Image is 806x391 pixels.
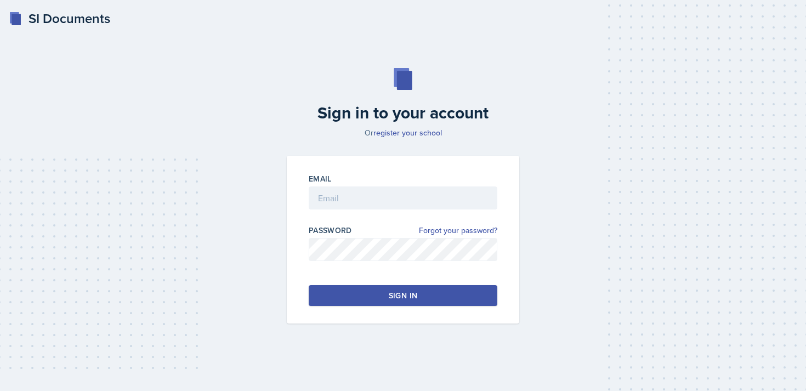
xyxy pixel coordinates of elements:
input: Email [309,186,497,209]
h2: Sign in to your account [280,103,526,123]
a: SI Documents [9,9,110,29]
label: Password [309,225,352,236]
a: register your school [373,127,442,138]
div: Sign in [389,290,417,301]
p: Or [280,127,526,138]
a: Forgot your password? [419,225,497,236]
label: Email [309,173,332,184]
button: Sign in [309,285,497,306]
